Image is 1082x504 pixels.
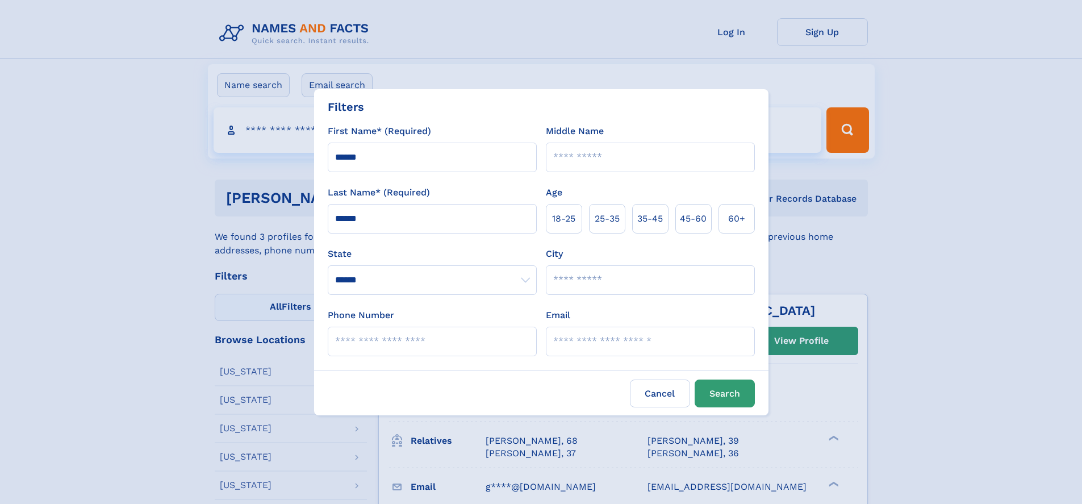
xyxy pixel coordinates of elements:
[328,124,431,138] label: First Name* (Required)
[328,309,394,322] label: Phone Number
[546,186,562,199] label: Age
[630,380,690,407] label: Cancel
[328,98,364,115] div: Filters
[637,212,663,226] span: 35‑45
[328,247,537,261] label: State
[552,212,575,226] span: 18‑25
[546,247,563,261] label: City
[728,212,745,226] span: 60+
[546,124,604,138] label: Middle Name
[595,212,620,226] span: 25‑35
[328,186,430,199] label: Last Name* (Required)
[546,309,570,322] label: Email
[695,380,755,407] button: Search
[680,212,707,226] span: 45‑60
